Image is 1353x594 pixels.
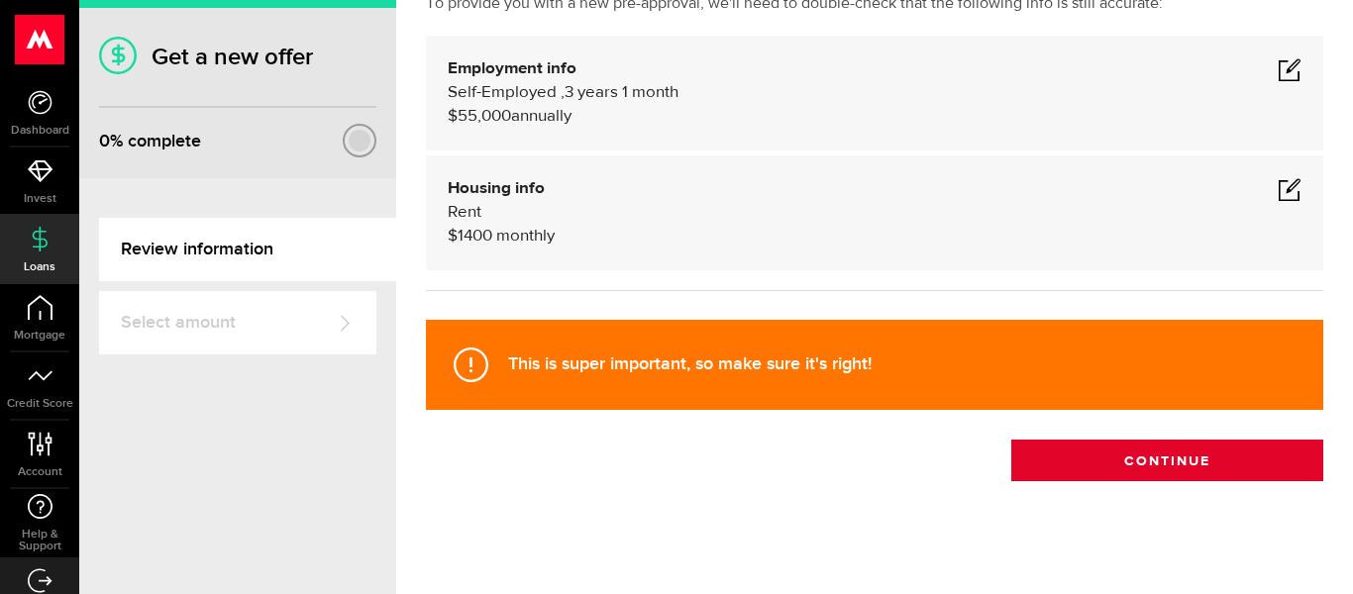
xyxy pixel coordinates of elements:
span: annually [511,108,572,125]
span: 3 years 1 month [565,84,678,101]
span: 0 [99,131,110,151]
span: 1400 [458,228,492,245]
a: Select amount [99,291,376,354]
b: Housing info [448,180,545,197]
span: $ [448,228,458,245]
a: Review information [99,218,396,281]
strong: This is super important, so make sure it's right! [508,353,872,374]
span: Self-Employed , [448,84,565,101]
span: monthly [496,228,555,245]
button: Continue [1011,440,1323,481]
b: Employment info [448,60,576,77]
div: % complete [99,124,201,159]
h1: Get a new offer [99,43,376,71]
span: Rent [448,204,481,221]
span: $55,000 [448,108,511,125]
button: Open LiveChat chat widget [16,8,75,67]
